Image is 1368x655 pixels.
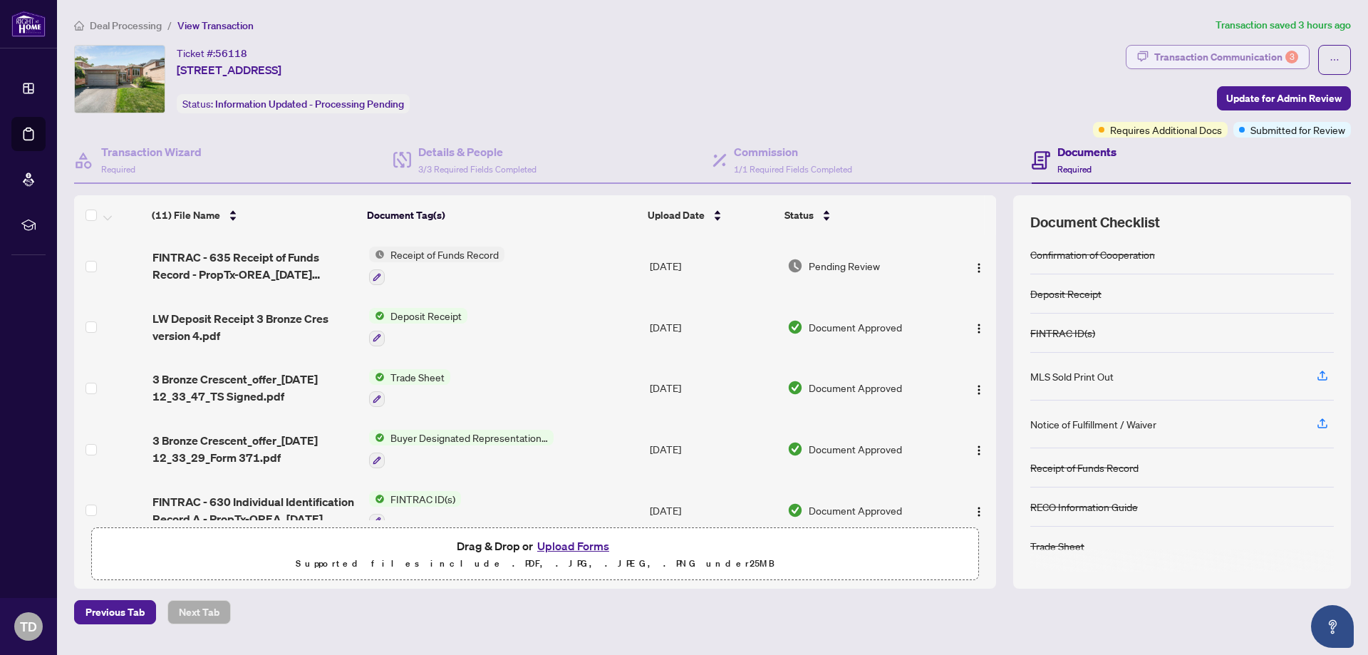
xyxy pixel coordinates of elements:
[385,430,554,445] span: Buyer Designated Representation Agreement
[152,249,358,283] span: FINTRAC - 635 Receipt of Funds Record - PropTx-OREA_[DATE] 14_58_32.pdf
[215,98,404,110] span: Information Updated - Processing Pending
[1154,46,1298,68] div: Transaction Communication
[369,430,385,445] img: Status Icon
[973,445,985,456] img: Logo
[1110,122,1222,138] span: Requires Additional Docs
[101,164,135,175] span: Required
[369,430,554,468] button: Status IconBuyer Designated Representation Agreement
[85,601,145,624] span: Previous Tab
[152,207,220,223] span: (11) File Name
[361,195,643,235] th: Document Tag(s)
[167,17,172,33] li: /
[648,207,705,223] span: Upload Date
[369,308,467,346] button: Status IconDeposit Receipt
[177,45,247,61] div: Ticket #:
[787,380,803,396] img: Document Status
[369,369,385,385] img: Status Icon
[644,296,782,358] td: [DATE]
[385,369,450,385] span: Trade Sheet
[1030,460,1139,475] div: Receipt of Funds Record
[809,380,902,396] span: Document Approved
[1030,499,1138,515] div: RECO Information Guide
[177,61,281,78] span: [STREET_ADDRESS]
[152,432,358,466] span: 3 Bronze Crescent_offer_[DATE] 12_33_29_Form 371.pdf
[152,493,358,527] span: FINTRAC - 630 Individual Identification Record A - PropTx-OREA_[DATE] 15_09_54.pdf
[100,555,970,572] p: Supported files include .PDF, .JPG, .JPEG, .PNG under 25 MB
[734,143,852,160] h4: Commission
[968,438,990,460] button: Logo
[385,308,467,324] span: Deposit Receipt
[1250,122,1345,138] span: Submitted for Review
[101,143,202,160] h4: Transaction Wizard
[973,262,985,274] img: Logo
[90,19,162,32] span: Deal Processing
[74,21,84,31] span: home
[644,358,782,419] td: [DATE]
[20,617,37,636] span: TD
[533,537,613,555] button: Upload Forms
[644,235,782,296] td: [DATE]
[968,316,990,339] button: Logo
[385,491,461,507] span: FINTRAC ID(s)
[1030,368,1114,384] div: MLS Sold Print Out
[973,506,985,517] img: Logo
[457,537,613,555] span: Drag & Drop or
[146,195,361,235] th: (11) File Name
[1030,538,1084,554] div: Trade Sheet
[1126,45,1310,69] button: Transaction Communication3
[418,164,537,175] span: 3/3 Required Fields Completed
[152,371,358,405] span: 3 Bronze Crescent_offer_[DATE] 12_33_47_TS Signed.pdf
[177,19,254,32] span: View Transaction
[973,323,985,334] img: Logo
[75,46,165,113] img: IMG-N12410663_1.jpg
[784,207,814,223] span: Status
[734,164,852,175] span: 1/1 Required Fields Completed
[787,502,803,518] img: Document Status
[809,319,902,335] span: Document Approved
[1030,325,1095,341] div: FINTRAC ID(s)
[642,195,779,235] th: Upload Date
[385,247,504,262] span: Receipt of Funds Record
[1285,51,1298,63] div: 3
[787,258,803,274] img: Document Status
[215,47,247,60] span: 56118
[369,308,385,324] img: Status Icon
[1030,416,1156,432] div: Notice of Fulfillment / Waiver
[973,384,985,396] img: Logo
[1057,164,1092,175] span: Required
[1216,17,1351,33] article: Transaction saved 3 hours ago
[1330,55,1339,65] span: ellipsis
[779,195,945,235] th: Status
[809,258,880,274] span: Pending Review
[968,376,990,399] button: Logo
[644,480,782,541] td: [DATE]
[809,502,902,518] span: Document Approved
[369,491,461,530] button: Status IconFINTRAC ID(s)
[787,319,803,335] img: Document Status
[369,369,450,408] button: Status IconTrade Sheet
[74,600,156,624] button: Previous Tab
[968,499,990,522] button: Logo
[11,11,46,37] img: logo
[1226,87,1342,110] span: Update for Admin Review
[92,528,978,581] span: Drag & Drop orUpload FormsSupported files include .PDF, .JPG, .JPEG, .PNG under25MB
[177,94,410,113] div: Status:
[1030,286,1102,301] div: Deposit Receipt
[1311,605,1354,648] button: Open asap
[369,247,385,262] img: Status Icon
[787,441,803,457] img: Document Status
[369,247,504,285] button: Status IconReceipt of Funds Record
[152,310,358,344] span: LW Deposit Receipt 3 Bronze Cres version 4.pdf
[968,254,990,277] button: Logo
[1057,143,1116,160] h4: Documents
[369,491,385,507] img: Status Icon
[418,143,537,160] h4: Details & People
[809,441,902,457] span: Document Approved
[1030,247,1155,262] div: Confirmation of Cooperation
[167,600,231,624] button: Next Tab
[1217,86,1351,110] button: Update for Admin Review
[644,418,782,480] td: [DATE]
[1030,212,1160,232] span: Document Checklist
